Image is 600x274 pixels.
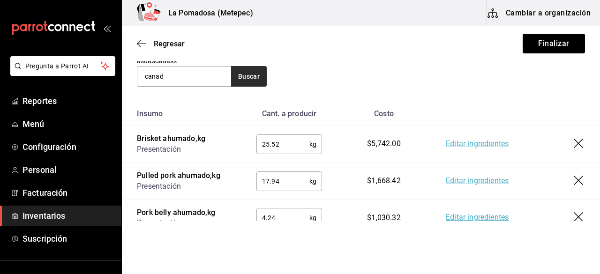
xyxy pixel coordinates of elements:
[367,213,401,222] span: $1,030.32
[161,7,253,19] h3: La Pomadosa (Metepec)
[137,39,185,48] button: Regresar
[137,67,231,86] input: Buscar insumo
[137,144,226,155] div: Presentación
[523,34,585,53] button: Finalizar
[25,61,101,71] span: Pregunta a Parrot AI
[231,66,267,87] button: Buscar
[22,186,114,199] span: Facturación
[137,170,226,181] div: Pulled pork ahumado , kg
[446,176,509,187] a: Editar ingredientes
[367,176,401,185] span: $1,668.42
[256,208,309,227] input: 0
[22,95,114,107] span: Reportes
[367,139,401,148] span: $5,742.00
[154,39,185,48] span: Regresar
[7,68,115,78] a: Pregunta a Parrot AI
[256,135,309,154] input: 0
[10,56,115,76] button: Pregunta a Parrot AI
[22,163,114,176] span: Personal
[446,139,509,150] a: Editar ingredientes
[22,141,114,153] span: Configuración
[137,218,226,229] div: Presentación
[122,102,241,126] th: Insumo
[103,24,111,32] button: open_drawer_menu
[241,102,337,126] th: Cant. a producir
[256,208,322,228] div: kg
[137,181,226,192] div: Presentación
[256,172,309,191] input: 0
[22,232,114,245] span: Suscripción
[137,56,267,87] div: asdasdadass
[22,209,114,222] span: Inventarios
[137,207,226,218] div: Pork belly ahumado , kg
[337,102,431,126] th: Costo
[256,134,322,154] div: kg
[256,171,322,191] div: kg
[22,118,114,130] span: Menú
[137,133,226,144] div: Brisket ahumado , kg
[446,212,509,223] a: Editar ingredientes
